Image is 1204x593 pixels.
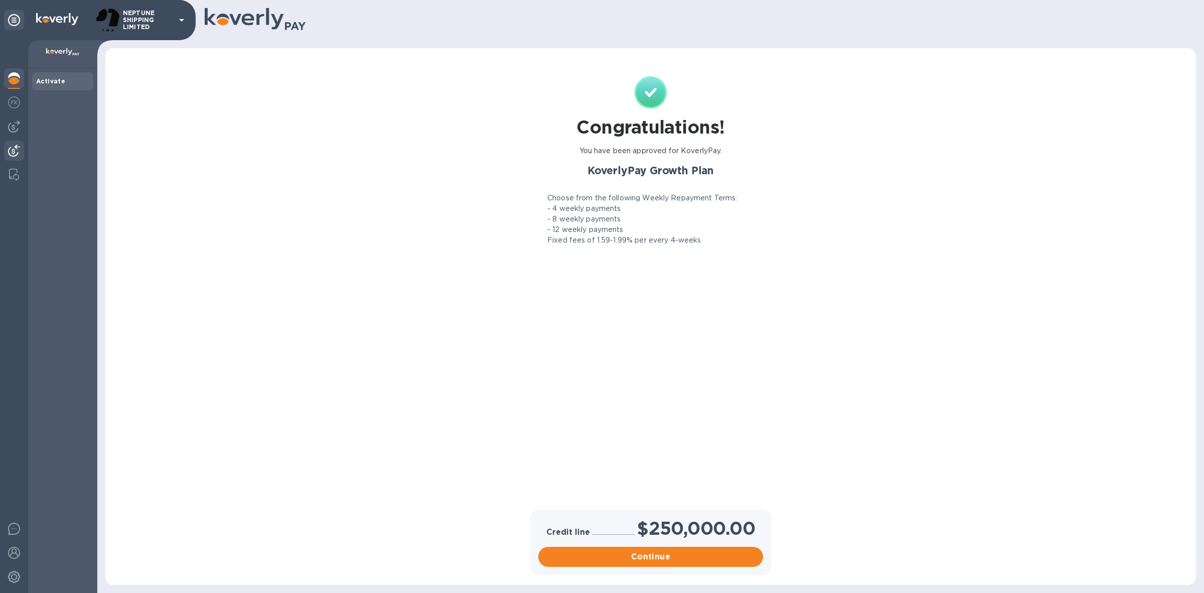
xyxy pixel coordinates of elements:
[546,528,590,537] h3: Credit line
[8,96,20,108] img: Foreign exchange
[547,224,624,235] p: - 12 weekly payments
[576,116,724,138] h1: Congratulations!
[546,551,755,563] span: Continue
[123,10,173,31] p: NEPTUNE SHIPPING LIMITED
[36,13,78,25] img: Logo
[579,146,722,156] p: You have been approved for KoverlyPay.
[547,235,701,246] p: Fixed fees of 1.59-1.99% per every 4-weeks
[637,518,755,539] h1: $250,000.00
[532,164,769,177] h2: KoverlyPay Growth Plan
[547,193,737,203] p: Choose from the following Weekly Repayment Terms:
[547,214,621,224] p: - 8 weekly payments
[36,77,65,85] b: Activate
[547,203,621,214] p: - 4 weekly payments
[538,547,763,567] button: Continue
[4,10,24,30] div: Unpin categories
